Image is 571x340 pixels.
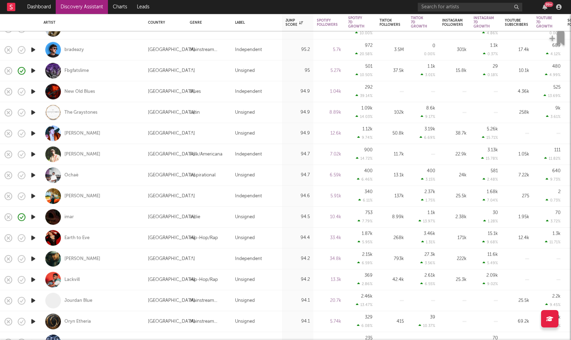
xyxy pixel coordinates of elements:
[365,273,373,278] div: 369
[64,47,84,53] div: bradeazy
[64,68,89,74] div: Fbgfatslime
[420,136,435,140] div: 6.69 %
[365,64,373,69] div: 501
[64,172,78,178] a: Ochaè
[361,294,373,299] div: 2.46k
[421,240,435,245] div: 1.31 %
[64,277,80,283] a: Lackvill
[355,73,373,77] div: 10.50 %
[505,25,529,33] div: 3.41k
[356,156,373,161] div: 14.72 %
[358,240,373,245] div: 5.95 %
[317,296,341,305] div: 20.7k
[64,193,100,199] a: [PERSON_NAME]
[428,211,435,215] div: 1.1k
[442,192,467,200] div: 25.5k
[418,3,522,11] input: Search for artists
[317,276,341,284] div: 13.3k
[483,219,498,224] div: 1.28 %
[64,130,100,137] a: [PERSON_NAME]
[421,115,435,119] div: 9.17 %
[64,297,92,304] a: Jourdan Blue
[505,18,528,27] div: YouTube Subscribers
[317,213,341,221] div: 10.4k
[426,106,435,111] div: 8.6k
[380,234,404,242] div: 268k
[235,171,255,179] div: Unsigned
[487,127,498,132] div: 5.26k
[493,211,498,215] div: 30
[442,46,467,54] div: 301k
[235,317,255,326] div: Unsigned
[64,214,74,220] div: imar
[148,21,179,25] div: Country
[505,67,529,75] div: 10.1k
[364,169,373,173] div: 400
[190,171,216,179] div: Inspirational
[235,46,262,54] div: Independent
[235,25,255,33] div: Unsigned
[358,198,373,203] div: 6.11 %
[148,276,195,284] div: [GEOGRAPHIC_DATA]
[357,177,373,182] div: 6.46 %
[235,150,262,159] div: Independent
[505,234,529,242] div: 12.4k
[235,296,255,305] div: Unsigned
[483,282,498,286] div: 9.02 %
[552,64,561,69] div: 480
[421,198,435,203] div: 1.75 %
[190,25,199,33] div: Thai
[544,156,561,161] div: 11.82 %
[419,324,435,328] div: 10.37 %
[555,211,561,215] div: 70
[317,129,341,138] div: 12.6k
[380,192,404,200] div: 137k
[362,127,373,132] div: 1.12k
[546,177,561,182] div: 9.73 %
[235,192,262,200] div: Independent
[356,303,373,307] div: 13.47 %
[148,213,195,221] div: [GEOGRAPHIC_DATA]
[482,31,498,36] div: 4.86 %
[285,108,310,117] div: 94.9
[148,234,195,242] div: [GEOGRAPHIC_DATA]
[317,150,341,159] div: 7.02k
[543,94,561,98] div: 13.69 %
[364,148,373,153] div: 900
[357,261,373,265] div: 6.59 %
[235,21,275,25] div: Label
[483,198,498,203] div: 7.04 %
[361,106,373,111] div: 1.09k
[380,18,400,27] div: Tiktok Followers
[552,294,561,299] div: 2.2k
[148,255,195,263] div: [GEOGRAPHIC_DATA]
[317,234,341,242] div: 33.4k
[317,67,341,75] div: 5.27k
[380,108,404,117] div: 102k
[483,261,498,265] div: 5.49 %
[483,177,498,182] div: 2.48 %
[235,234,255,242] div: Unsigned
[148,67,195,75] div: [GEOGRAPHIC_DATA]
[190,46,228,54] div: Mainstream Electronic
[546,52,561,56] div: 4.12 %
[420,282,435,286] div: 6.55 %
[148,150,195,159] div: [GEOGRAPHIC_DATA]
[552,169,561,173] div: 640
[317,25,341,33] div: 15.5k
[442,213,467,221] div: 2.38k
[546,198,561,203] div: 0.73 %
[490,44,498,48] div: 1.1k
[486,273,498,278] div: 2.09k
[64,256,100,262] a: [PERSON_NAME]
[424,232,435,236] div: 3.46k
[380,129,404,138] div: 50.8k
[357,136,373,140] div: 9.74 %
[505,150,529,159] div: 1.05k
[362,232,373,236] div: 1.87k
[285,276,310,284] div: 94.2
[505,192,529,200] div: 275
